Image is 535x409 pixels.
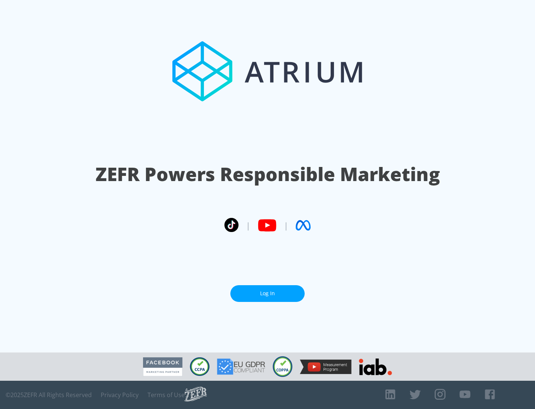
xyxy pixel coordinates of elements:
a: Log In [230,285,305,302]
img: YouTube Measurement Program [300,360,351,374]
img: IAB [359,358,392,375]
span: | [246,220,250,231]
img: COPPA Compliant [273,356,292,377]
span: © 2025 ZEFR All Rights Reserved [6,391,92,399]
h1: ZEFR Powers Responsible Marketing [95,161,440,187]
img: Facebook Marketing Partner [143,357,182,376]
img: CCPA Compliant [190,357,210,376]
a: Privacy Policy [101,391,139,399]
img: GDPR Compliant [217,358,265,375]
a: Terms of Use [147,391,185,399]
span: | [284,220,288,231]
